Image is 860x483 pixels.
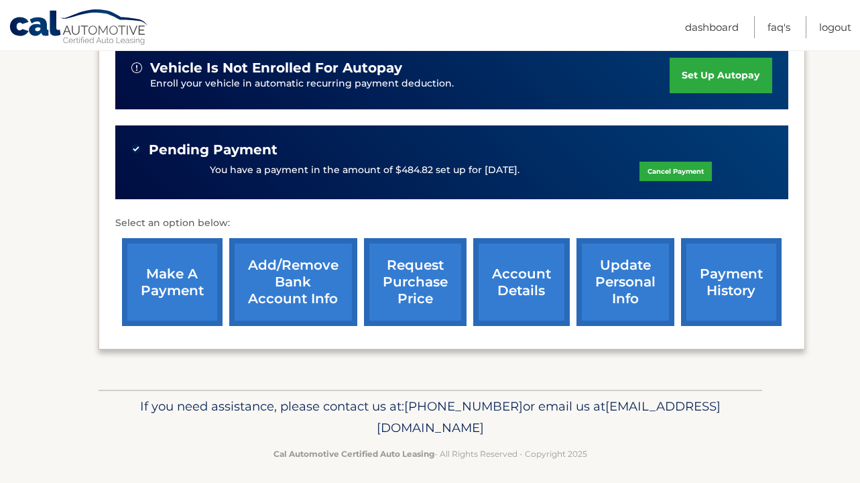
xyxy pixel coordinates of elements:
a: update personal info [576,238,674,326]
a: Dashboard [685,16,739,38]
a: set up autopay [670,58,772,93]
a: Cal Automotive [9,9,149,48]
p: You have a payment in the amount of $484.82 set up for [DATE]. [210,163,519,178]
p: - All Rights Reserved - Copyright 2025 [107,447,753,461]
a: Logout [819,16,851,38]
img: check-green.svg [131,144,141,154]
span: vehicle is not enrolled for autopay [150,60,402,76]
strong: Cal Automotive Certified Auto Leasing [273,449,434,459]
a: Cancel Payment [639,162,712,181]
a: make a payment [122,238,223,326]
a: FAQ's [767,16,790,38]
p: Select an option below: [115,215,788,231]
span: [PHONE_NUMBER] [404,398,523,414]
a: account details [473,238,570,326]
a: Add/Remove bank account info [229,238,357,326]
span: [EMAIL_ADDRESS][DOMAIN_NAME] [377,398,721,435]
img: alert-white.svg [131,62,142,73]
a: payment history [681,238,782,326]
p: If you need assistance, please contact us at: or email us at [107,396,753,439]
p: Enroll your vehicle in automatic recurring payment deduction. [150,76,670,91]
a: request purchase price [364,238,467,326]
span: Pending Payment [149,142,278,158]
